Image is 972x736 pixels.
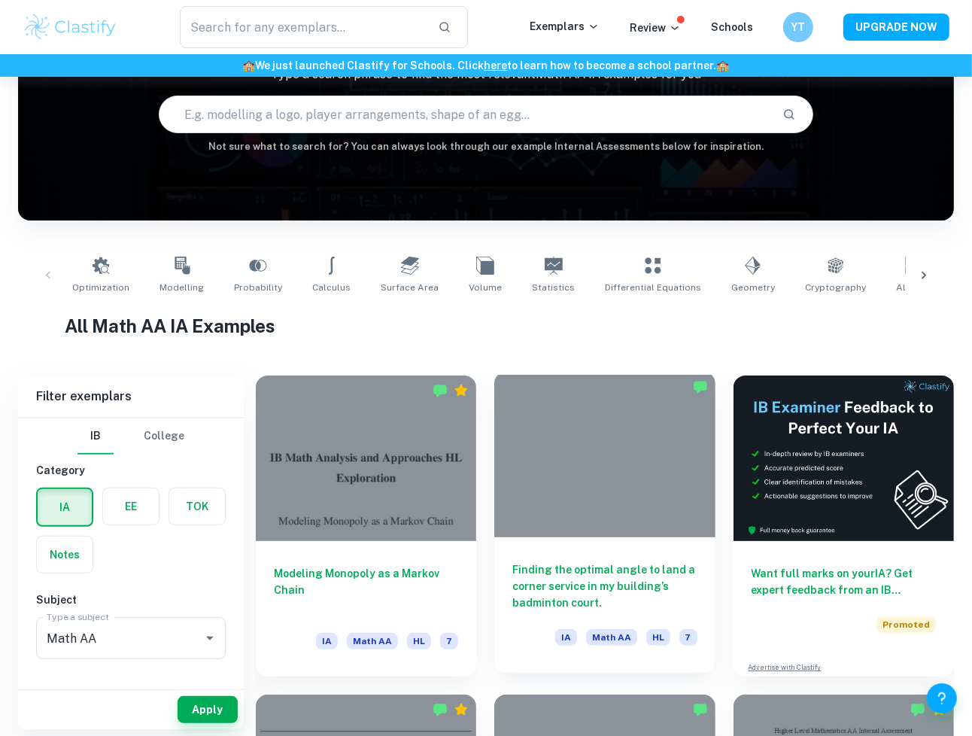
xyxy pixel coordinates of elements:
[3,57,969,74] h6: We just launched Clastify for Schools. Click to learn how to become a school partner.
[717,59,730,71] span: 🏫
[199,628,220,649] button: Open
[159,281,204,294] span: Modelling
[910,702,925,717] img: Marked
[532,281,575,294] span: Statistics
[316,633,338,649] span: IA
[731,281,775,294] span: Geometry
[144,418,184,455] button: College
[72,281,129,294] span: Optimization
[734,376,954,677] a: Want full marks on yourIA? Get expert feedback from an IB examiner!PromotedAdvertise with Clastify
[454,383,469,398] div: Premium
[18,139,954,154] h6: Not sure what to search for? You can always look through our example Internal Assessments below f...
[178,696,238,723] button: Apply
[234,281,282,294] span: Probability
[274,565,458,615] h6: Modeling Monopoly as a Markov Chain
[693,379,708,394] img: Marked
[23,12,118,42] img: Clastify logo
[605,281,701,294] span: Differential Equations
[36,462,226,479] h6: Category
[711,21,753,33] a: Schools
[159,93,771,135] input: E.g. modelling a logo, player arrangements, shape of an egg...
[790,19,807,35] h6: YT
[381,281,439,294] span: Surface Area
[484,59,508,71] a: here
[630,20,681,36] p: Review
[805,281,866,294] span: Cryptography
[693,702,708,717] img: Marked
[586,629,637,646] span: Math AA
[783,12,813,42] button: YT
[776,102,802,127] button: Search
[47,610,109,623] label: Type a subject
[896,281,932,294] span: Algebra
[876,616,936,633] span: Promoted
[65,312,907,339] h1: All Math AA IA Examples
[180,6,426,48] input: Search for any exemplars...
[469,281,502,294] span: Volume
[37,537,93,573] button: Notes
[530,18,600,35] p: Exemplars
[256,376,476,677] a: Modeling Monopoly as a Markov ChainIAMath AAHL7
[512,561,697,611] h6: Finding the optimal angle to land a corner service in my building’s badminton court.
[734,376,954,541] img: Thumbnail
[843,14,949,41] button: UPGRADE NOW
[433,702,448,717] img: Marked
[407,633,431,649] span: HL
[18,376,244,418] h6: Filter exemplars
[679,629,697,646] span: 7
[494,376,715,677] a: Finding the optimal angle to land a corner service in my building’s badminton court.IAMath AAHL7
[931,702,946,717] div: Premium
[312,281,351,294] span: Calculus
[243,59,256,71] span: 🏫
[347,633,398,649] span: Math AA
[927,683,957,713] button: Help and Feedback
[77,418,114,455] button: IB
[440,633,458,649] span: 7
[646,629,670,646] span: HL
[555,629,577,646] span: IA
[38,489,92,525] button: IA
[77,418,184,455] div: Filter type choice
[36,592,226,608] h6: Subject
[169,488,225,525] button: TOK
[103,488,159,525] button: EE
[752,565,936,598] h6: Want full marks on your IA ? Get expert feedback from an IB examiner!
[749,662,822,673] a: Advertise with Clastify
[433,383,448,398] img: Marked
[454,702,469,717] div: Premium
